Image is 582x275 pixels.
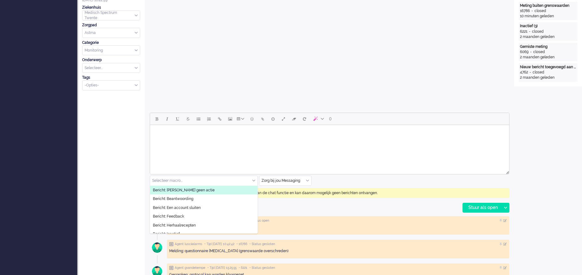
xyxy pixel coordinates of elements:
span: Bericht: Inactief [153,231,180,237]
div: Resize [504,169,509,174]
div: 4762 [520,70,528,75]
div: Melding: questionnaire [MEDICAL_DATA] (grenswaarde overschreden) [169,248,507,254]
div: Ziekenhuis [82,5,140,10]
button: Underline [172,114,183,124]
li: Bericht: Inactief [150,230,258,239]
span: Bericht: Een account sluiten [153,205,201,210]
button: Bold [151,114,162,124]
span: Bericht: [PERSON_NAME] geen actie [153,188,215,193]
button: Insert/edit link [214,114,225,124]
span: 0 [329,116,332,121]
button: Fullscreen [278,114,289,124]
div: - [529,49,533,55]
li: Bericht: Beantwoording [150,194,258,203]
div: Nieuw bericht toegevoegd aan gesprek [520,65,576,70]
button: Clear formatting [289,114,299,124]
div: closed [533,49,545,55]
button: AI [310,114,326,124]
li: Bericht: Feedback [150,212,258,221]
span: Bericht: Beantwoording [153,196,193,202]
button: Emoticons [247,114,257,124]
span: Agent lusciialarms [175,242,202,246]
span: • 6221 [239,266,247,270]
button: Table [235,114,247,124]
button: Bullet list [193,114,204,124]
button: Insert/edit image [225,114,235,124]
div: closed [534,8,546,14]
li: Bericht: Astma geen actie [150,186,258,195]
div: - [527,29,532,34]
div: Onderwerp [82,57,140,63]
img: ic_note_grey.svg [169,242,174,246]
div: 2 maanden geleden [520,34,576,40]
span: • Status gesloten [249,266,275,270]
span: • Status gesloten [249,242,275,246]
div: Zorgpad [82,23,140,28]
span: • Status open [249,219,269,223]
div: Tags [82,75,140,80]
div: Categorie [82,40,140,45]
img: avatar [149,216,165,232]
li: Bericht: Een account sluiten [150,203,258,212]
div: Melding: (grenswaarde overschreden) [169,225,507,230]
span: • Tijd [DATE] 10:42:42 [204,242,234,246]
div: - [530,8,534,14]
img: avatar [149,240,165,255]
span: Bericht: Feedback [153,214,184,219]
button: Add attachment [257,114,268,124]
span: • 16786 [237,242,247,246]
div: 2 maanden geleden [520,75,576,80]
button: Strikethrough [183,114,193,124]
img: ic_note_grey.svg [169,266,174,270]
span: • Tijd [DATE] 15:25:55 [207,266,237,270]
div: 2 maanden geleden [520,55,576,60]
span: Agent gvandekempe [175,266,205,270]
div: closed [533,70,544,75]
div: Inactief (3) [520,23,576,29]
button: Italic [162,114,172,124]
div: Meting buiten grenswaarden [520,3,576,8]
button: Numbered list [204,114,214,124]
div: Select Tags [82,80,140,90]
iframe: Rich Text Area [150,125,509,169]
button: Delay message [268,114,278,124]
button: 0 [326,114,334,124]
div: 6069 [520,49,529,55]
span: Bericht: Herhaalrecepten [153,223,196,228]
div: 16786 [520,8,530,14]
div: 6221 [520,29,527,34]
div: Gemiste meting [520,44,576,49]
div: Patiënt heeft (mogelijk) nog niet eerder gebruik gemaakt van de chat functie en kan daarom mogeli... [150,188,509,198]
button: Reset content [299,114,310,124]
div: closed [532,29,544,34]
div: 10 minuten geleden [520,14,576,19]
div: Stuur als open [463,203,501,212]
div: - [528,70,533,75]
li: Bericht: Herhaalrecepten [150,221,258,230]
